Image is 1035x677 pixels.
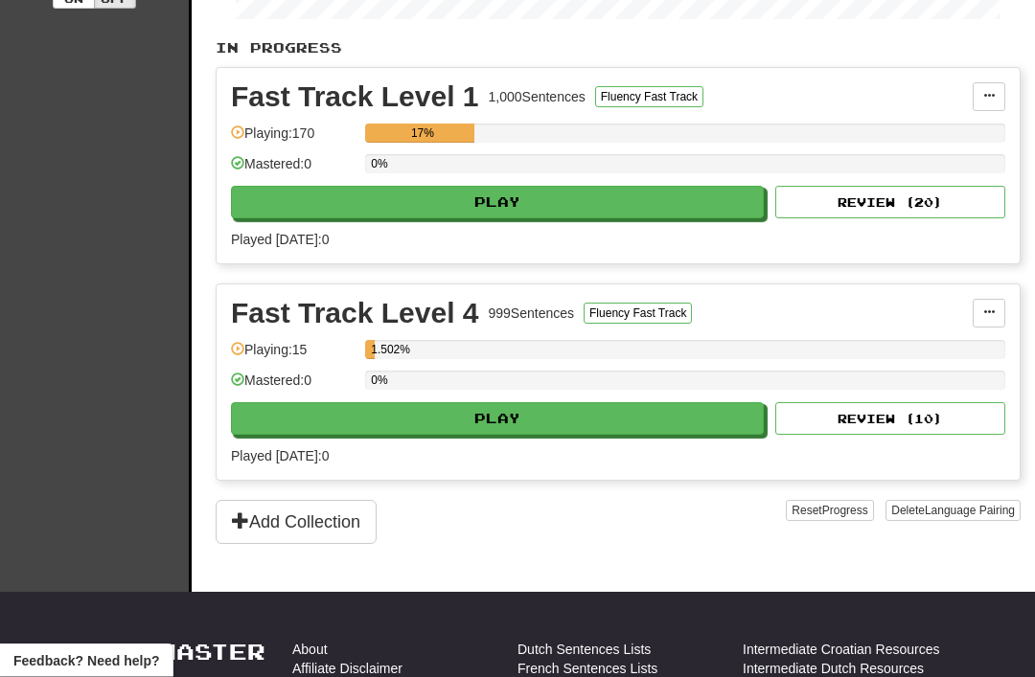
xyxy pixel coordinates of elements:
button: DeleteLanguage Pairing [885,501,1021,522]
span: Played [DATE]: 0 [231,233,329,248]
span: Played [DATE]: 0 [231,449,329,464]
button: Play [231,403,764,436]
button: Add Collection [216,501,377,545]
a: Dutch Sentences Lists [517,641,651,660]
span: Open feedback widget [13,651,159,670]
div: Mastered: 0 [231,372,356,403]
span: Progress [822,505,868,518]
div: Playing: 170 [231,124,356,156]
a: About [292,641,328,660]
button: ResetProgress [786,501,873,522]
span: Language Pairing [925,505,1015,518]
a: Clozemaster [67,641,265,665]
button: Fluency Fast Track [584,304,692,325]
div: 17% [371,124,473,144]
div: 1,000 Sentences [489,88,586,107]
button: Play [231,187,764,219]
button: Review (10) [775,403,1005,436]
p: In Progress [216,39,1021,58]
div: Fast Track Level 4 [231,300,479,328]
a: Intermediate Croatian Resources [743,641,939,660]
div: Mastered: 0 [231,155,356,187]
div: 999 Sentences [489,305,575,324]
div: Playing: 15 [231,341,356,372]
div: Fast Track Level 1 [231,83,479,112]
button: Review (20) [775,187,1005,219]
div: 1.502% [371,341,375,360]
button: Fluency Fast Track [595,87,703,108]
